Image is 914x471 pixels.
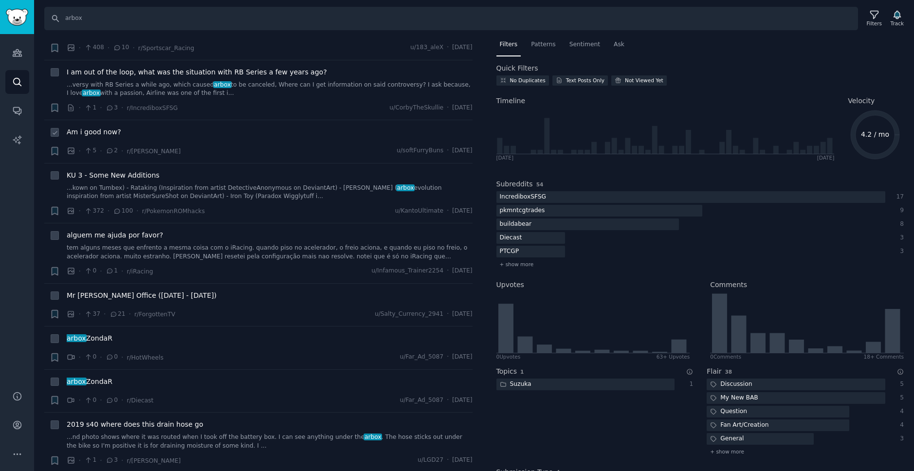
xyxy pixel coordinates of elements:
span: 1 [84,456,96,465]
span: 3 [106,104,118,112]
a: ...kown on Tumbex) - Rataking (Inspiration from artist DetectiveAnonymous on DeviantArt) - [PERSO... [67,184,473,201]
span: · [108,43,110,53]
span: · [100,352,102,362]
span: 0 [106,396,118,405]
div: 5 [896,380,904,389]
h2: Upvotes [496,280,524,290]
span: · [121,146,123,156]
a: alguem me ajuda por favor? [67,230,163,240]
span: · [447,396,449,405]
span: 0 [84,267,96,275]
span: 38 [725,369,732,375]
a: Am i good now? [67,127,121,137]
span: arbox [396,184,415,191]
span: 2 [106,146,118,155]
span: · [447,353,449,362]
span: r/Diecast [127,397,153,404]
span: [DATE] [452,43,472,52]
a: 2019 s40 where does this drain hose go [67,419,203,430]
div: PTCGP [496,246,523,258]
a: arboxZondaR [67,377,112,387]
span: · [100,455,102,466]
span: [DATE] [452,353,472,362]
span: KU 3 - Some New Additions [67,170,160,181]
div: Text Posts Only [566,77,604,84]
div: 0 Comment s [710,353,741,360]
div: My New BAB [707,392,762,404]
div: Filters [867,20,882,27]
span: · [447,207,449,216]
div: [DATE] [496,154,514,161]
span: ZondaR [67,333,112,344]
span: · [79,455,81,466]
span: · [108,206,110,216]
span: · [100,395,102,405]
div: 1 [685,380,694,389]
h2: Comments [710,280,747,290]
span: · [136,206,138,216]
span: Filters [500,40,518,49]
span: r/PokemonROMhacks [142,208,205,215]
span: Patterns [531,40,555,49]
div: 3 [896,234,904,242]
span: [DATE] [452,396,472,405]
span: · [447,43,449,52]
div: 3 [896,435,904,443]
span: · [79,103,81,113]
span: · [121,103,123,113]
div: pkmntcgtrades [496,205,548,217]
span: · [79,352,81,362]
span: 0 [84,396,96,405]
span: · [100,146,102,156]
text: 4.2 / mo [861,130,889,138]
span: Sentiment [569,40,600,49]
span: 37 [84,310,100,319]
span: r/Sportscar_Racing [138,45,194,52]
span: 10 [113,43,129,52]
input: Search Keyword [44,7,858,30]
a: arboxZondaR [67,333,112,344]
span: 408 [84,43,104,52]
span: [DATE] [452,267,472,275]
div: Diecast [496,232,526,244]
span: 0 [84,353,96,362]
span: r/[PERSON_NAME] [127,457,181,464]
a: Mr [PERSON_NAME] Office ([DATE] - [DATE]) [67,290,217,301]
h2: Topics [496,366,517,377]
a: ...versy with RB Series a while ago, which causedarboxto be canceled, Where can I get information... [67,81,473,98]
span: 3 [106,456,118,465]
span: u/LGD27 [418,456,443,465]
div: Fan Art/Creation [707,419,772,432]
div: 8 [896,220,904,229]
span: · [121,266,123,276]
span: 0 [106,353,118,362]
a: I am out of the loop, what was the situation with RB Series a few years ago? [67,67,327,77]
span: arbox [66,378,87,385]
span: · [447,310,449,319]
span: · [129,309,131,319]
div: 63+ Upvotes [657,353,690,360]
div: 5 [896,394,904,402]
span: · [79,146,81,156]
span: · [447,267,449,275]
span: 1 [520,369,524,375]
span: u/183_aleX [410,43,443,52]
span: 1 [106,267,118,275]
span: · [79,266,81,276]
span: u/softFurryBuns [397,146,443,155]
span: · [121,395,123,405]
span: 100 [113,207,133,216]
span: · [132,43,134,53]
span: · [104,309,106,319]
span: · [121,352,123,362]
span: u/Far_Ad_5087 [400,396,443,405]
div: 0 Upvote s [496,353,521,360]
span: [DATE] [452,104,472,112]
span: u/Infamous_Trainer2254 [371,267,443,275]
div: [DATE] [817,154,835,161]
div: Question [707,406,750,418]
